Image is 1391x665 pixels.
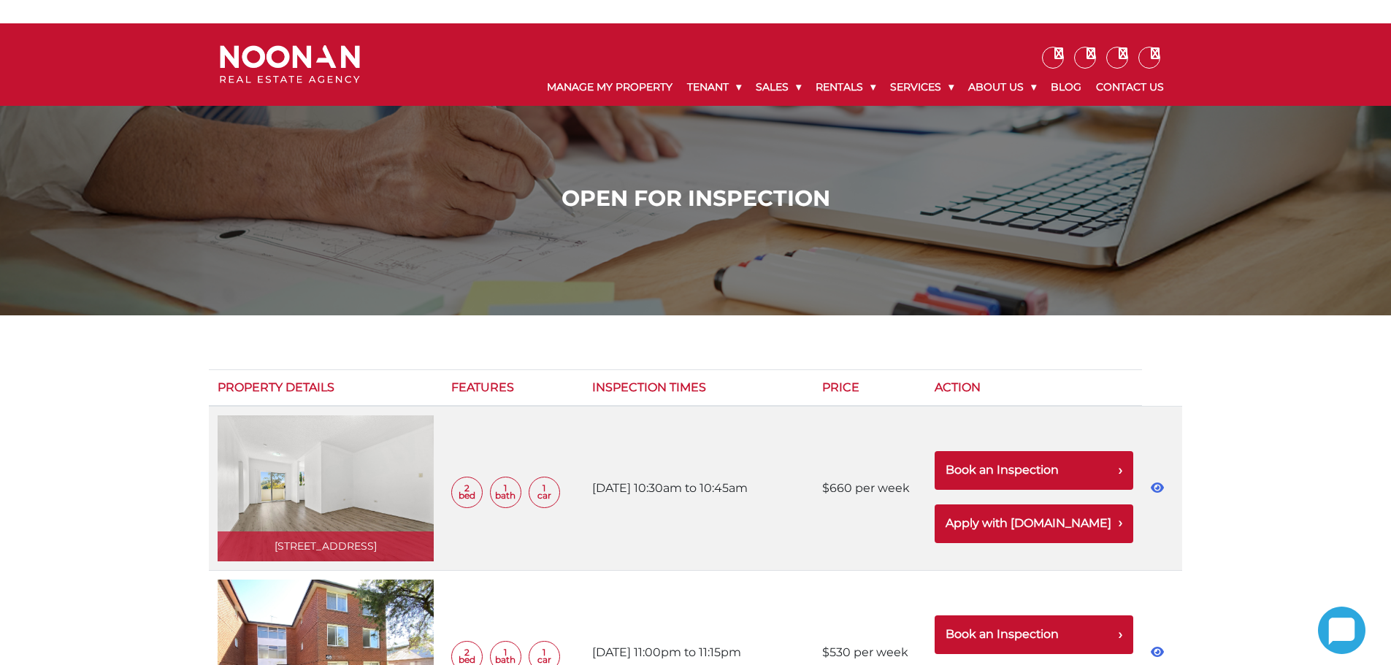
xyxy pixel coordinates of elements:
span: 1 Bath [490,477,521,508]
a: About Us [961,69,1043,106]
span: 1 Car [529,477,560,508]
span: 2 Bed [451,477,483,508]
a: Tenant [680,69,748,106]
button: Apply with [DOMAIN_NAME] [935,504,1134,543]
i: View More [1151,482,1164,493]
a: Rentals [808,69,883,106]
button: Book an Inspection [935,615,1134,654]
a: Manage My Property [540,69,680,106]
a: Services [883,69,961,106]
a: Contact Us [1089,69,1171,106]
a: Blog [1043,69,1089,106]
h1: Open for Inspection [223,185,1168,212]
th: Features [442,370,583,407]
p: [DATE] 10:30am to 10:45am [592,477,793,499]
img: Noonan Real Estate Agency [220,45,360,84]
th: Action [926,370,1143,407]
a: Sales [748,69,808,106]
td: $660 per week [813,406,925,571]
p: [DATE] 11:00pm to 11:15pm [592,642,793,664]
th: Property Details [209,370,442,407]
button: Book an Inspection [935,451,1134,490]
th: Price [813,370,925,407]
i: View More [1151,646,1164,658]
th: Inspection Times [583,370,814,407]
